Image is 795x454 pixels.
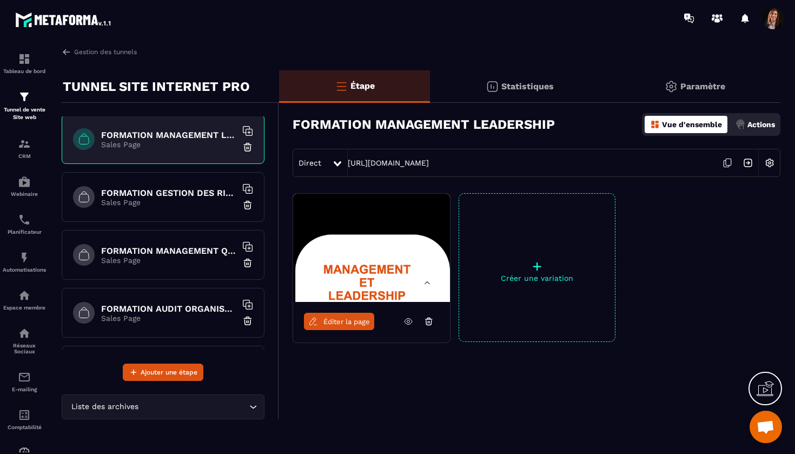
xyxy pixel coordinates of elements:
span: Éditer la page [323,318,370,326]
img: arrow-next.bcc2205e.svg [738,153,758,173]
div: Ouvrir le chat [750,411,782,443]
img: trash [242,142,253,153]
p: + [459,259,615,274]
a: formationformationCRM [3,129,46,167]
p: Webinaire [3,191,46,197]
img: image [293,194,450,302]
img: trash [242,200,253,210]
p: CRM [3,153,46,159]
img: scheduler [18,213,31,226]
h6: FORMATION MANAGEMENT QUALITE ET RISQUES EN ESSMS [101,246,236,256]
h3: FORMATION MANAGEMENT LEADERSHIP [293,117,555,132]
p: Statistiques [501,81,554,91]
img: formation [18,90,31,103]
p: Sales Page [101,198,236,207]
img: automations [18,175,31,188]
a: automationsautomationsEspace membre [3,281,46,319]
h6: FORMATION GESTION DES RISQUES EN SANTE [101,188,236,198]
img: trash [242,258,253,268]
a: schedulerschedulerPlanificateur [3,205,46,243]
span: Liste des archives [69,401,141,413]
p: Vue d'ensemble [662,120,722,129]
a: [URL][DOMAIN_NAME] [348,159,429,167]
a: Gestion des tunnels [62,47,137,57]
p: Sales Page [101,314,236,323]
img: arrow [62,47,71,57]
img: automations [18,289,31,302]
p: Sales Page [101,256,236,265]
p: TUNNEL SITE INTERNET PRO [63,76,250,97]
p: Planificateur [3,229,46,235]
span: Ajouter une étape [141,367,197,378]
h6: FORMATION AUDIT ORGANISATIONNEL EN ESSMS [101,304,236,314]
img: formation [18,52,31,65]
p: Paramètre [680,81,725,91]
h6: FORMATION MANAGEMENT LEADERSHIP [101,130,236,140]
a: formationformationTableau de bord [3,44,46,82]
a: automationsautomationsAutomatisations [3,243,46,281]
a: Éditer la page [304,313,374,330]
img: email [18,371,31,384]
img: dashboard-orange.40269519.svg [650,120,660,129]
img: logo [15,10,112,29]
img: automations [18,251,31,264]
p: Sales Page [101,140,236,149]
a: social-networksocial-networkRéseaux Sociaux [3,319,46,363]
img: setting-w.858f3a88.svg [759,153,780,173]
img: stats.20deebd0.svg [486,80,499,93]
span: Direct [299,159,321,167]
img: social-network [18,327,31,340]
button: Ajouter une étape [123,364,203,381]
p: Actions [747,120,775,129]
img: bars-o.4a397970.svg [335,80,348,93]
p: Comptabilité [3,424,46,430]
img: trash [242,315,253,326]
p: Étape [350,81,375,91]
a: formationformationTunnel de vente Site web [3,82,46,129]
div: Search for option [62,394,264,419]
img: formation [18,137,31,150]
a: emailemailE-mailing [3,363,46,400]
a: automationsautomationsWebinaire [3,167,46,205]
img: setting-gr.5f69749f.svg [665,80,678,93]
p: Espace membre [3,305,46,311]
p: Automatisations [3,267,46,273]
img: actions.d6e523a2.png [736,120,745,129]
p: Tunnel de vente Site web [3,106,46,121]
a: accountantaccountantComptabilité [3,400,46,438]
p: E-mailing [3,386,46,392]
input: Search for option [141,401,247,413]
img: accountant [18,409,31,422]
p: Tableau de bord [3,68,46,74]
p: Réseaux Sociaux [3,343,46,354]
p: Créer une variation [459,274,615,282]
